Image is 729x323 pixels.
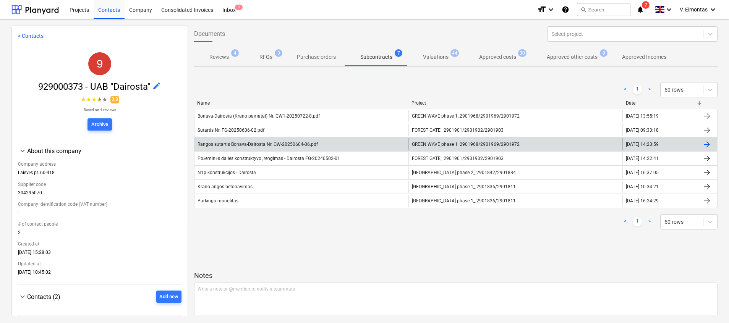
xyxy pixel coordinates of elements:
[412,128,504,133] span: FOREST GATE_ 2901901/2901902/2901903
[91,95,97,104] span: ★
[198,184,253,189] div: Krano angos betonavimas
[626,142,659,147] div: [DATE] 14:23:59
[412,170,516,175] span: LAKE TOWN phase 2_ 2901842/2901884
[633,217,642,226] a: Page 1 is your current page
[18,170,181,179] div: Laisvės pr. 60-418
[275,49,282,57] span: 3
[546,5,556,14] i: keyboard_arrow_down
[580,6,586,13] span: search
[156,291,181,303] button: Add new
[18,146,181,155] div: About this company
[231,49,239,57] span: 4
[18,146,27,155] span: keyboard_arrow_down
[395,49,402,57] span: 7
[18,199,181,210] div: Company Identification code (VAT number)
[626,170,659,175] div: [DATE] 16:37:05
[412,184,516,189] span: LAKE TOWN phase 1_ 2901836/2901811
[18,250,181,258] div: [DATE] 15:28:03
[622,53,666,61] p: Approved Incomes
[412,198,516,203] span: LAKE TOWN phase 1_ 2901836/2901811
[18,179,181,190] div: Supplier code
[18,158,181,170] div: Company address
[562,5,569,14] i: Knowledge base
[18,33,44,39] a: < Contacts
[642,1,650,9] span: 7
[198,156,340,161] div: Požeminės dalies konstruktyvo įrengimas - Dairosta FG-20240502-01
[412,156,504,161] span: FOREST GATE_ 2901901/2901902/2901903
[626,156,659,161] div: [DATE] 14:22:41
[518,49,526,57] span: 30
[664,5,674,14] i: keyboard_arrow_down
[235,5,243,10] span: 1
[18,292,27,301] span: keyboard_arrow_down
[297,53,336,61] p: Purchase orders
[18,270,181,278] div: [DATE] 10:45:02
[645,217,654,226] a: Next page
[18,210,181,218] div: -
[81,107,119,112] p: Based on 4 reviews
[102,95,107,104] span: ★
[620,217,630,226] a: Previous page
[680,6,708,13] span: V. Eimontas
[626,128,659,133] div: [DATE] 09:33:18
[479,53,516,61] p: Approved costs
[18,230,181,238] div: 2
[159,292,178,301] div: Add new
[691,286,729,323] iframe: Chat Widget
[198,128,264,133] div: Sutartis Nr. FG-20250606-02.pdf
[645,85,654,94] a: Next page
[194,29,225,39] span: Documents
[81,95,86,104] span: ★
[27,293,60,300] span: Contacts (2)
[633,85,642,94] a: Page 1 is your current page
[450,49,459,57] span: 44
[626,113,659,119] div: [DATE] 13:55:19
[412,142,520,147] span: GREEN WAVE phase 1_2901968/2901969/2901972
[152,81,161,90] span: edit
[97,57,103,70] span: 9
[537,5,546,14] i: format_size
[18,258,181,270] div: Updated at
[360,53,392,61] p: Subcontracts
[412,113,520,119] span: GREEN WAVE phase 1_2901968/2901969/2901972
[198,113,320,119] div: Bonava-Dairosta (Krano pamatai) Nr. GW1-20250722-8.pdf
[18,190,181,199] div: 304295070
[18,155,181,278] div: About this company
[577,3,630,16] button: Search
[91,120,108,129] div: Archive
[600,49,607,57] span: 9
[97,95,102,104] span: ★
[547,53,598,61] p: Approved other costs
[626,184,659,189] div: [DATE] 10:34:21
[411,100,620,106] div: Project
[198,142,318,147] div: Rangos sutartis Bonava-Dairosta Nr. GW-20250604-06.pdf
[708,5,718,14] i: keyboard_arrow_down
[27,147,181,155] div: About this company
[18,291,181,303] div: Contacts (2)Add new
[209,53,229,61] p: Reviews
[110,96,119,103] span: 3.8
[88,52,111,75] div: 929000373
[86,95,91,104] span: ★
[197,100,405,106] div: Name
[18,218,181,230] div: # of contact people
[87,118,112,131] button: Archive
[194,271,718,280] p: Notes
[620,85,630,94] a: Previous page
[637,5,644,14] i: notifications
[626,100,696,106] div: Date
[259,53,272,61] p: RFQs
[198,198,238,203] div: Parkingo monolitas
[18,238,181,250] div: Created at
[423,53,449,61] p: Valuations
[38,81,152,92] span: 929000373 - UAB "Dairosta"
[198,170,256,175] div: N1p konstrukcijos - Dairosta
[626,198,659,203] div: [DATE] 16:24:29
